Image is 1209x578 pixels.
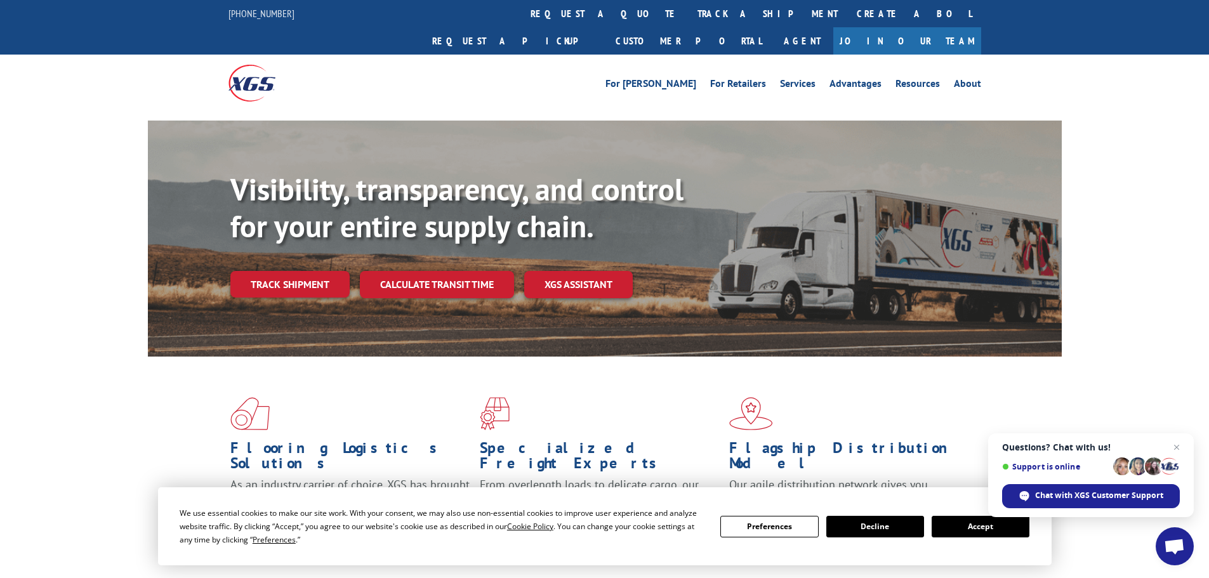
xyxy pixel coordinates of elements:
span: Chat with XGS Customer Support [1035,490,1163,501]
a: Customer Portal [606,27,771,55]
button: Decline [826,516,924,537]
a: Calculate transit time [360,271,514,298]
div: Chat with XGS Customer Support [1002,484,1180,508]
div: Cookie Consent Prompt [158,487,1052,565]
span: As an industry carrier of choice, XGS has brought innovation and dedication to flooring logistics... [230,477,470,522]
span: Close chat [1169,440,1184,455]
span: Preferences [253,534,296,545]
a: Join Our Team [833,27,981,55]
a: Track shipment [230,271,350,298]
a: Services [780,79,816,93]
div: Open chat [1156,527,1194,565]
span: Support is online [1002,462,1109,471]
span: Questions? Chat with us! [1002,442,1180,452]
img: xgs-icon-focused-on-flooring-red [480,397,510,430]
a: XGS ASSISTANT [524,271,633,298]
p: From overlength loads to delicate cargo, our experienced staff knows the best way to move your fr... [480,477,720,534]
a: About [954,79,981,93]
a: Advantages [829,79,882,93]
h1: Specialized Freight Experts [480,440,720,477]
h1: Flooring Logistics Solutions [230,440,470,477]
button: Preferences [720,516,818,537]
h1: Flagship Distribution Model [729,440,969,477]
span: Our agile distribution network gives you nationwide inventory management on demand. [729,477,963,507]
img: xgs-icon-total-supply-chain-intelligence-red [230,397,270,430]
a: Request a pickup [423,27,606,55]
a: For Retailers [710,79,766,93]
a: Resources [895,79,940,93]
button: Accept [932,516,1029,537]
a: [PHONE_NUMBER] [228,7,294,20]
img: xgs-icon-flagship-distribution-model-red [729,397,773,430]
span: Cookie Policy [507,521,553,532]
a: For [PERSON_NAME] [605,79,696,93]
div: We use essential cookies to make our site work. With your consent, we may also use non-essential ... [180,506,705,546]
b: Visibility, transparency, and control for your entire supply chain. [230,169,684,246]
a: Agent [771,27,833,55]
